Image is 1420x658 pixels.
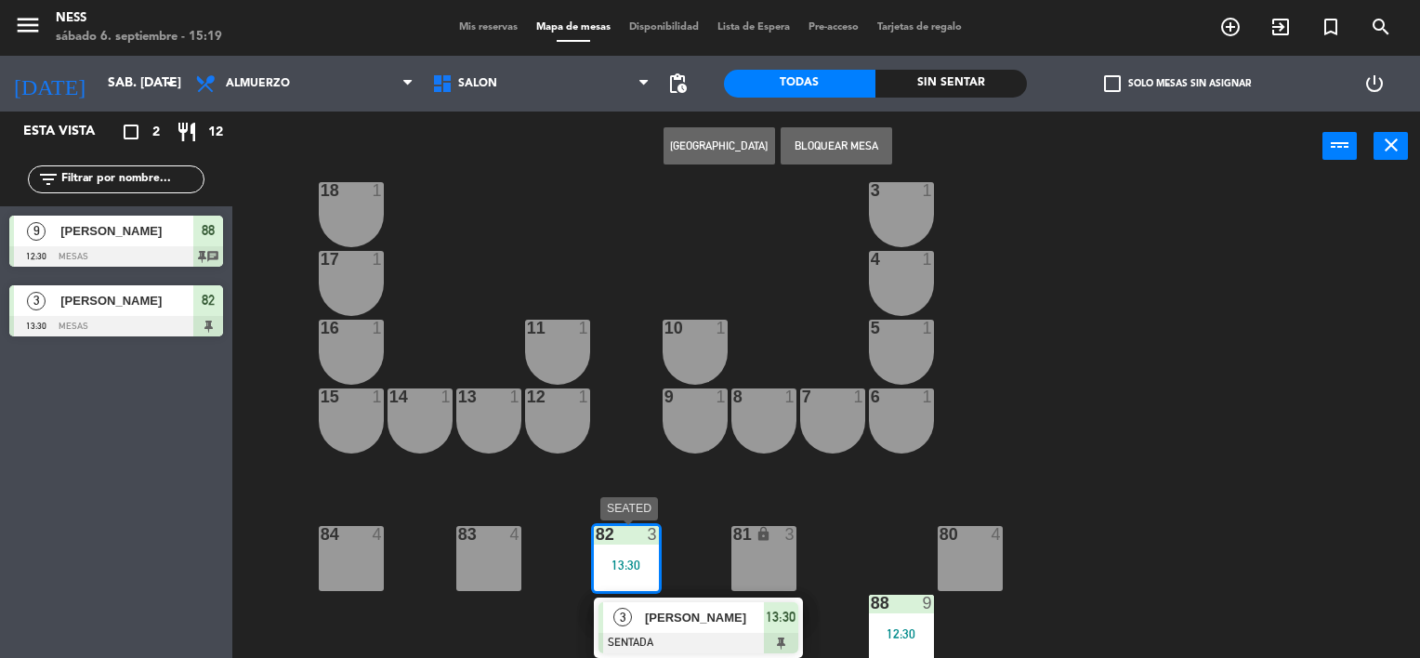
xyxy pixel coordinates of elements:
div: 1 [372,182,383,199]
button: power_input [1322,132,1357,160]
div: 17 [321,251,322,268]
button: menu [14,11,42,46]
i: turned_in_not [1320,16,1342,38]
span: Disponibilidad [620,22,708,33]
div: 13 [458,388,459,405]
div: Esta vista [9,121,134,143]
div: 4 [509,526,520,543]
button: [GEOGRAPHIC_DATA] [664,127,775,164]
div: 82 [596,526,597,543]
i: restaurant [176,121,198,143]
div: 7 [802,388,803,405]
span: Lista de Espera [708,22,799,33]
div: 1 [578,320,589,336]
span: 3 [27,292,46,310]
span: [PERSON_NAME] [60,221,193,241]
div: 1 [716,320,727,336]
div: 15 [321,388,322,405]
span: 9 [27,222,46,241]
i: crop_square [120,121,142,143]
div: 1 [922,388,933,405]
div: sábado 6. septiembre - 15:19 [56,28,222,46]
div: 1 [509,388,520,405]
div: 3 [647,526,658,543]
div: 1 [922,251,933,268]
div: 80 [940,526,940,543]
div: 9 [922,595,933,612]
span: Mis reservas [450,22,527,33]
span: 2 [152,122,160,143]
div: SEATED [600,497,658,520]
span: 82 [202,289,215,311]
div: 12 [527,388,528,405]
span: [PERSON_NAME] [60,291,193,310]
div: 1 [716,388,727,405]
div: 3 [871,182,872,199]
i: close [1380,134,1402,156]
i: power_input [1329,134,1351,156]
i: arrow_drop_down [159,72,181,95]
div: 5 [871,320,872,336]
span: [PERSON_NAME] [645,608,764,627]
div: 1 [372,320,383,336]
div: 1 [578,388,589,405]
div: 18 [321,182,322,199]
i: menu [14,11,42,39]
div: 83 [458,526,459,543]
div: 13:30 [594,559,659,572]
span: pending_actions [666,72,689,95]
i: lock [756,526,771,542]
i: power_settings_new [1363,72,1386,95]
i: search [1370,16,1392,38]
div: 3 [784,526,795,543]
div: 84 [321,526,322,543]
input: Filtrar por nombre... [59,169,204,190]
button: close [1374,132,1408,160]
span: 12 [208,122,223,143]
div: 88 [871,595,872,612]
i: add_circle_outline [1219,16,1242,38]
span: Pre-acceso [799,22,868,33]
span: 88 [202,219,215,242]
div: 8 [733,388,734,405]
div: 1 [853,388,864,405]
div: 1 [922,320,933,336]
div: 4 [871,251,872,268]
i: exit_to_app [1269,16,1292,38]
span: Mapa de mesas [527,22,620,33]
div: Todas [724,70,875,98]
div: 12:30 [869,627,934,640]
div: 1 [372,388,383,405]
div: 16 [321,320,322,336]
span: check_box_outline_blank [1104,75,1121,92]
div: 4 [372,526,383,543]
button: Bloquear Mesa [781,127,892,164]
div: 1 [784,388,795,405]
div: 81 [733,526,734,543]
div: Ness [56,9,222,28]
div: 6 [871,388,872,405]
div: 1 [372,251,383,268]
label: Solo mesas sin asignar [1104,75,1251,92]
span: Tarjetas de regalo [868,22,971,33]
span: Almuerzo [226,77,290,90]
div: 1 [440,388,452,405]
div: 4 [991,526,1002,543]
span: 3 [613,608,632,626]
span: SALON [458,77,497,90]
i: filter_list [37,168,59,191]
div: 1 [922,182,933,199]
span: 13:30 [766,606,795,628]
div: Sin sentar [875,70,1027,98]
div: 11 [527,320,528,336]
div: 14 [389,388,390,405]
